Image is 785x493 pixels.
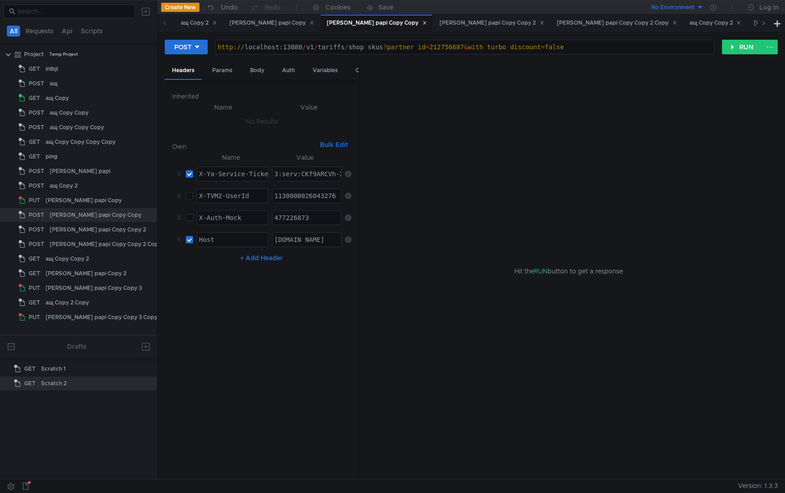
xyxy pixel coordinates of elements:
div: ащ Copy 2 [181,18,217,28]
div: Variables [305,62,345,79]
div: POST [174,42,192,52]
span: GET [24,362,36,376]
button: Api [59,26,75,37]
span: POST [29,208,44,222]
div: ащ Copy Copy 2 [690,18,741,28]
span: POST [29,121,44,134]
div: Undo [221,2,238,13]
div: Cookies [325,2,351,13]
div: [PERSON_NAME] papi Copy [230,18,314,28]
th: Name [179,102,267,113]
div: [PERSON_NAME] papi Copy [46,194,122,207]
span: GET [29,91,40,105]
div: Log In [759,2,779,13]
span: Hit the button to get a response [514,266,623,276]
nz-embed-empty: No Results [246,117,278,126]
span: PUT [29,310,40,324]
span: GET [29,150,40,163]
button: RUN [722,40,763,54]
span: POST [29,164,44,178]
button: Requests [23,26,56,37]
span: POST [29,179,44,193]
button: All [7,26,20,37]
div: [PERSON_NAME] papi Copy Copy 2 [440,18,544,28]
div: Params [205,62,240,79]
div: ping [46,150,58,163]
button: POST [165,40,208,54]
div: Headers [165,62,202,80]
span: GET [29,267,40,280]
div: ащ Copy 2 Copy [46,296,89,309]
div: lnlbjl [46,62,58,76]
div: [PERSON_NAME] papi Copy Copy 2 [50,223,146,236]
th: Value [267,102,351,113]
div: [PERSON_NAME] papi Copy Copy [327,18,427,28]
div: No Environment [651,3,695,12]
span: POST [29,106,44,120]
span: POST [29,223,44,236]
div: [PERSON_NAME] papi Copy 2 [46,267,126,280]
div: [PERSON_NAME] papi Copy Copy 3 [46,281,142,295]
div: Body [243,62,272,79]
div: Drafts [67,341,86,352]
span: PUT [29,194,40,207]
span: GET [29,62,40,76]
button: Redo [244,0,287,14]
div: Scratch 1 [41,362,66,376]
div: Scratch 2 [41,377,67,390]
input: Search... [17,6,130,16]
span: RUN [534,267,548,275]
span: POST [29,77,44,90]
div: [PERSON_NAME] papi Copy Copy 2 Copy [50,237,162,251]
button: Scripts [78,26,105,37]
div: ащ Copy 2 [50,179,78,193]
div: [PERSON_NAME] papi Copy Copy 3 Copy [46,310,157,324]
div: [PERSON_NAME] papi [50,164,110,178]
button: Bulk Edit [316,139,351,150]
h6: Inherited [172,91,351,102]
div: ащ Copy [46,91,69,105]
div: ащ Copy Copy Copy [50,121,104,134]
div: Save [378,4,393,10]
div: ащ Copy Copy [50,106,89,120]
h6: Own [172,141,316,152]
div: ащ Copy Copy 2 [46,252,89,266]
div: Auth [275,62,302,79]
div: Temp Project [49,47,78,61]
th: Name [193,152,269,163]
button: Undo [199,0,244,14]
div: ащ Copy Copy Copy Copy [46,135,115,149]
div: ащ [50,77,58,90]
span: PUT [29,281,40,295]
div: [PERSON_NAME] papi Copy Copy 2 Copy [557,18,677,28]
span: GET [29,252,40,266]
span: GET [29,296,40,309]
div: Redo [265,2,281,13]
div: [PERSON_NAME] papi Copy Copy [50,208,141,222]
span: GET [24,377,36,390]
div: Other [348,62,378,79]
span: POST [29,237,44,251]
span: GET [29,135,40,149]
th: Value [268,152,341,163]
button: + Add Header [236,252,287,263]
button: Create New [161,3,199,12]
div: Project [24,47,44,61]
span: Version: 1.3.3 [738,479,778,493]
